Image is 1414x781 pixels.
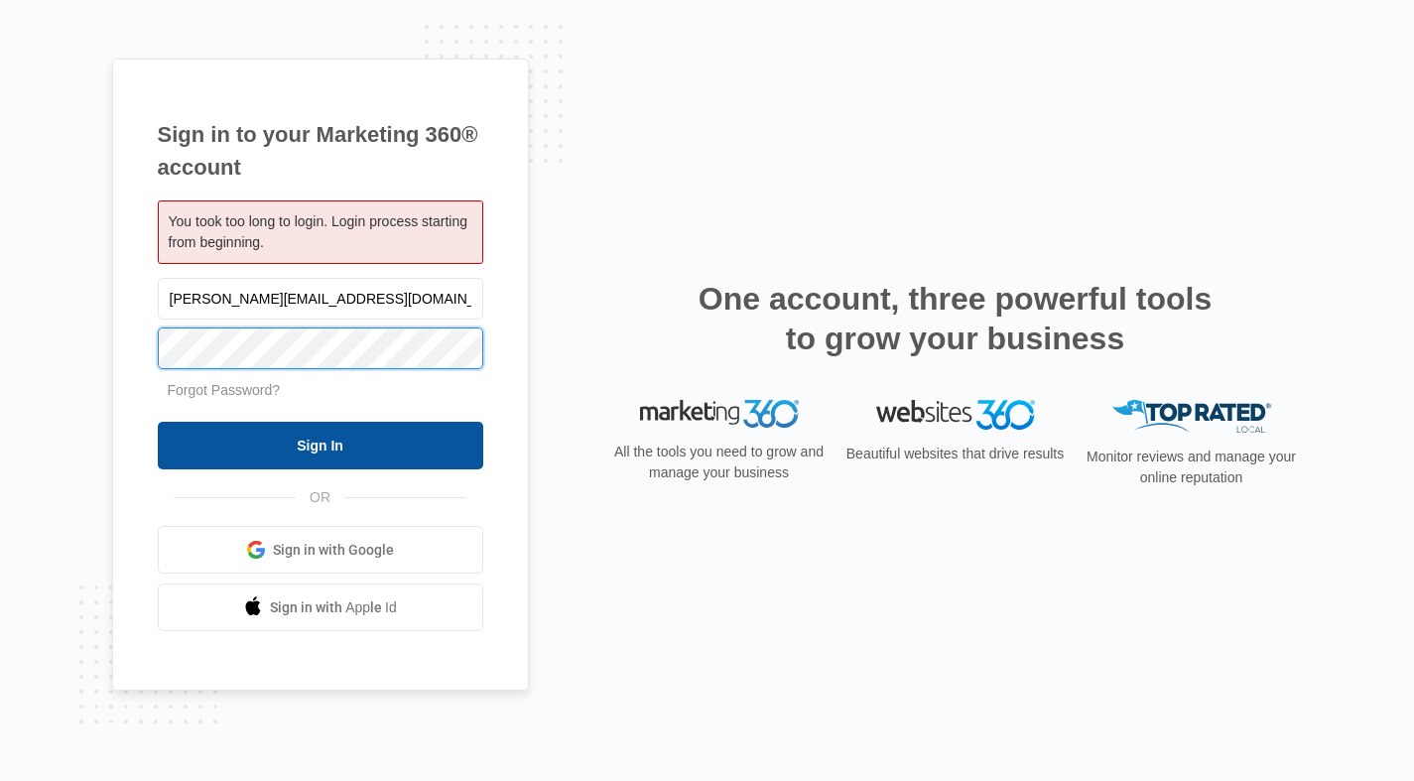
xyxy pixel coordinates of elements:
[158,422,483,469] input: Sign In
[1112,400,1271,433] img: Top Rated Local
[876,400,1035,429] img: Websites 360
[296,487,344,508] span: OR
[158,278,483,320] input: Email
[693,279,1219,358] h2: One account, three powerful tools to grow your business
[608,442,831,483] p: All the tools you need to grow and manage your business
[1081,447,1303,488] p: Monitor reviews and manage your online reputation
[640,400,799,428] img: Marketing 360
[168,382,281,398] a: Forgot Password?
[158,584,483,631] a: Sign in with Apple Id
[158,118,483,184] h1: Sign in to your Marketing 360® account
[169,213,467,250] span: You took too long to login. Login process starting from beginning.
[273,540,394,561] span: Sign in with Google
[158,526,483,574] a: Sign in with Google
[270,597,397,618] span: Sign in with Apple Id
[844,444,1067,464] p: Beautiful websites that drive results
